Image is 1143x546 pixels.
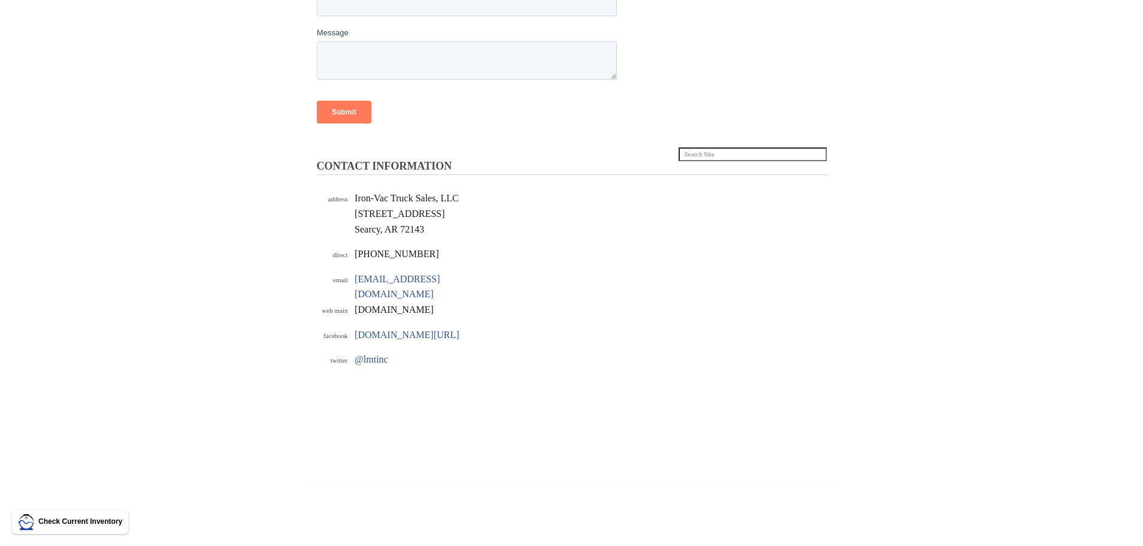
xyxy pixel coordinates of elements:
[355,354,388,364] a: @lmtinc
[679,147,827,162] input: Search Site
[355,274,440,300] a: [EMAIL_ADDRESS][DOMAIN_NAME]
[322,307,347,314] span: web main
[331,357,348,364] span: twitter
[323,332,347,339] span: facebook
[328,195,348,203] span: address
[332,251,347,258] span: direct
[333,276,347,283] span: email
[355,193,458,234] span: Iron-Vac Truck Sales, LLC [STREET_ADDRESS] Searcy, AR 72143
[355,330,459,340] a: [DOMAIN_NAME][URL]
[18,514,35,530] img: LMT Icon
[38,516,122,527] p: Check Current Inventory
[355,304,434,315] span: [DOMAIN_NAME]
[355,249,439,259] span: [PHONE_NUMBER]
[317,160,452,172] span: CONTACT INFORMATION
